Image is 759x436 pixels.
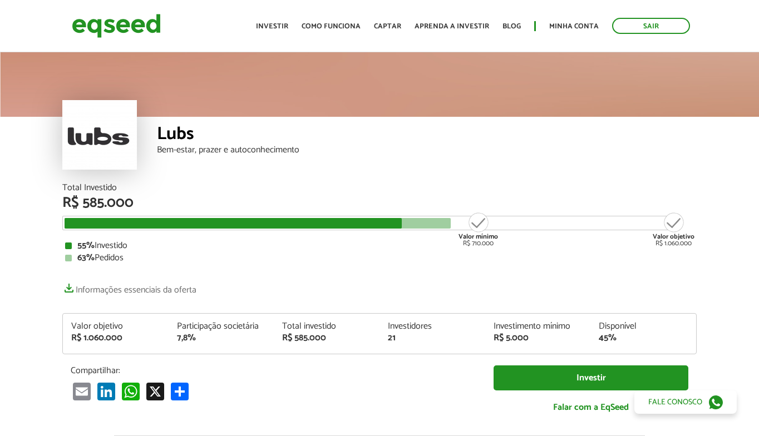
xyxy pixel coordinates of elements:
a: Minha conta [549,23,599,30]
div: Pedidos [65,254,694,262]
strong: 63% [77,250,95,265]
a: X [144,381,166,400]
div: R$ 710.000 [457,211,499,247]
div: Investidores [388,322,477,331]
a: Como funciona [302,23,361,30]
a: Blog [502,23,521,30]
a: Investir [256,23,288,30]
div: Lubs [157,125,697,146]
div: 7,8% [177,334,266,343]
a: Informações essenciais da oferta [62,279,196,295]
div: 21 [388,334,477,343]
strong: Valor objetivo [653,231,694,242]
a: Compartilhar [169,381,191,400]
div: R$ 585.000 [62,196,697,210]
div: Valor objetivo [71,322,160,331]
div: Total investido [282,322,371,331]
div: Total Investido [62,184,697,192]
a: LinkedIn [95,381,117,400]
div: Bem-estar, prazer e autoconhecimento [157,146,697,155]
a: Falar com a EqSeed [494,396,688,419]
a: WhatsApp [120,381,142,400]
a: Investir [494,365,688,390]
div: Investido [65,241,694,250]
p: Compartilhar: [71,365,477,376]
strong: Valor mínimo [459,231,498,242]
div: R$ 585.000 [282,334,371,343]
div: R$ 1.060.000 [71,334,160,343]
div: R$ 5.000 [494,334,583,343]
div: Disponível [599,322,688,331]
div: Investimento mínimo [494,322,583,331]
strong: 55% [77,238,95,253]
a: Sair [612,18,690,34]
a: Captar [374,23,401,30]
div: 45% [599,334,688,343]
a: Fale conosco [634,390,737,414]
a: Aprenda a investir [415,23,489,30]
div: R$ 1.060.000 [653,211,694,247]
a: Email [71,381,93,400]
div: Participação societária [177,322,266,331]
img: EqSeed [72,11,161,41]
